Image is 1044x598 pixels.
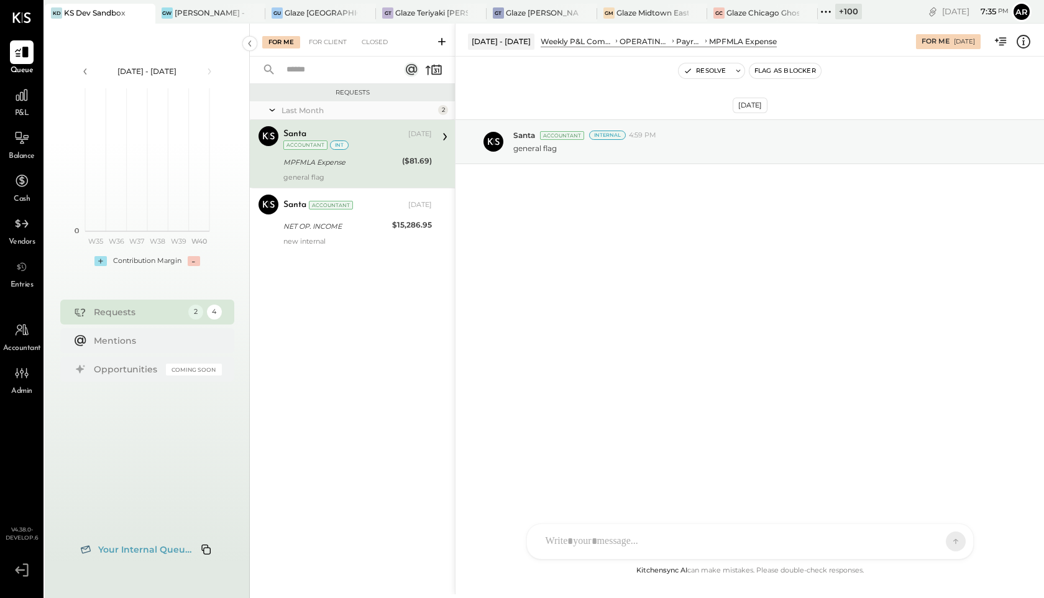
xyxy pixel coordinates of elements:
div: [DATE] [942,6,1009,17]
div: $15,286.95 [392,219,432,231]
text: W36 [108,237,124,246]
button: Flag as Blocker [749,63,821,78]
div: Accountant [540,131,584,140]
div: int [330,140,349,150]
button: Ar [1012,2,1032,22]
div: [DATE] - [DATE] [94,66,200,76]
span: Admin [11,386,32,397]
span: Balance [9,151,35,162]
span: Vendors [9,237,35,248]
text: W35 [88,237,103,246]
div: KD [51,7,62,19]
div: + 100 [835,4,862,19]
div: For Me [922,37,950,47]
button: Copy email to clipboard [196,540,216,559]
div: 2 [188,305,203,320]
div: GU [272,7,283,19]
div: general flag [283,173,432,182]
div: For Client [303,36,353,48]
text: W39 [170,237,186,246]
text: 0 [75,226,79,235]
span: Queue [11,65,34,76]
div: Requests [256,88,449,97]
div: copy link [927,5,939,18]
a: Entries [1,255,43,291]
div: Glaze [GEOGRAPHIC_DATA] - 110 Uni [285,7,357,18]
div: GW [162,7,173,19]
p: general flag [513,143,557,154]
div: GC [713,7,725,19]
div: [DATE] - [DATE] [468,34,534,49]
span: Your Internal Queue... [98,544,191,555]
div: OPERATING EXPENSES [620,36,670,47]
text: W37 [129,237,144,246]
span: Santa [513,130,535,140]
a: Balance [1,126,43,162]
div: [DATE] [733,98,767,113]
div: Santa [283,128,306,140]
div: Glaze Midtown East - Glaze Lexington One LLC [616,7,689,18]
div: Closed [355,36,394,48]
div: Accountant [309,201,353,209]
div: 4 [207,305,222,320]
div: Internal [589,131,626,140]
div: Accountant [283,140,327,150]
div: + [94,256,107,266]
div: Coming Soon [166,364,222,375]
button: Resolve [679,63,731,78]
div: KS Dev Sandbox [64,7,126,18]
div: Glaze Chicago Ghost - West River Rice LLC [726,7,799,18]
div: Opportunities [94,363,160,375]
text: W40 [191,237,206,246]
span: 4:59 PM [629,131,656,140]
a: P&L [1,83,43,119]
a: Queue [1,40,43,76]
div: new internal [283,237,432,246]
div: - [188,256,200,266]
div: 2 [438,105,448,115]
div: GT [493,7,504,19]
div: [DATE] [954,37,975,46]
div: [PERSON_NAME] - Glaze Williamsburg One LLC [175,7,247,18]
a: Admin [1,361,43,397]
span: Accountant [3,343,41,354]
div: [DATE] [408,129,432,139]
span: P&L [15,108,29,119]
div: Glaze Teriyaki [PERSON_NAME] Street - [PERSON_NAME] River [PERSON_NAME] LLC [395,7,468,18]
div: [DATE] [408,200,432,210]
span: Entries [11,280,34,291]
div: ($81.69) [402,155,432,167]
div: Weekly P&L Comparison [541,36,613,47]
div: Last Month [282,105,435,116]
div: MPFMLA Expense [709,36,777,47]
a: Accountant [1,318,43,354]
a: Vendors [1,212,43,248]
div: Glaze [PERSON_NAME] [PERSON_NAME] LLC [506,7,579,18]
text: W38 [150,237,165,246]
div: Mentions [94,334,216,347]
div: Payroll Taxes [676,36,703,47]
div: NET OP. INCOME [283,220,388,232]
div: Santa [283,199,306,211]
div: For Me [262,36,300,48]
div: MPFMLA Expense [283,156,398,168]
div: GM [603,7,615,19]
div: GT [382,7,393,19]
div: Contribution Margin [113,256,181,266]
a: Cash [1,169,43,205]
span: Cash [14,194,30,205]
div: Requests [94,306,182,318]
